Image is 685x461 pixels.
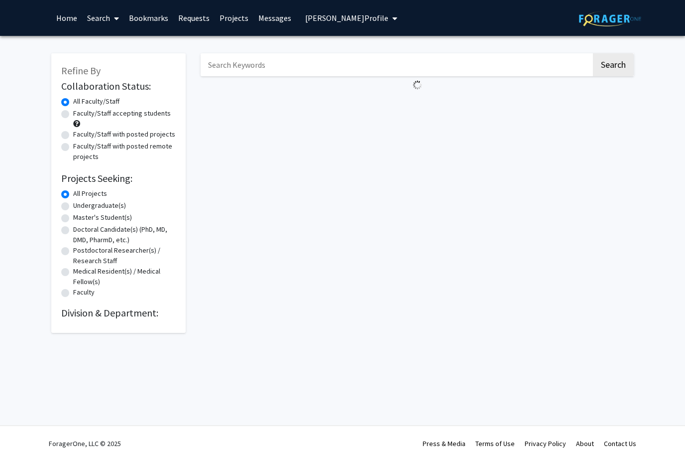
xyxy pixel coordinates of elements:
label: Undergraduate(s) [73,200,126,211]
label: Faculty/Staff accepting students [73,108,171,119]
nav: Page navigation [201,94,634,117]
a: Search [82,0,124,35]
label: Faculty [73,287,95,298]
a: Privacy Policy [525,439,566,448]
span: Refine By [61,64,101,77]
button: Search [593,53,634,76]
input: Search Keywords [201,53,591,76]
a: About [576,439,594,448]
h2: Collaboration Status: [61,80,176,92]
a: Requests [173,0,215,35]
label: Master's Student(s) [73,212,132,223]
a: Press & Media [423,439,465,448]
label: Faculty/Staff with posted remote projects [73,141,176,162]
label: All Faculty/Staff [73,96,119,107]
span: [PERSON_NAME] Profile [305,13,388,23]
label: Medical Resident(s) / Medical Fellow(s) [73,266,176,287]
h2: Division & Department: [61,307,176,319]
a: Home [51,0,82,35]
img: Loading [409,76,426,94]
div: ForagerOne, LLC © 2025 [49,426,121,461]
img: ForagerOne Logo [579,11,641,26]
a: Terms of Use [475,439,515,448]
label: Faculty/Staff with posted projects [73,129,175,140]
label: Doctoral Candidate(s) (PhD, MD, DMD, PharmD, etc.) [73,224,176,245]
h2: Projects Seeking: [61,172,176,184]
a: Projects [215,0,253,35]
a: Bookmarks [124,0,173,35]
label: All Projects [73,188,107,199]
a: Messages [253,0,296,35]
a: Contact Us [604,439,636,448]
label: Postdoctoral Researcher(s) / Research Staff [73,245,176,266]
